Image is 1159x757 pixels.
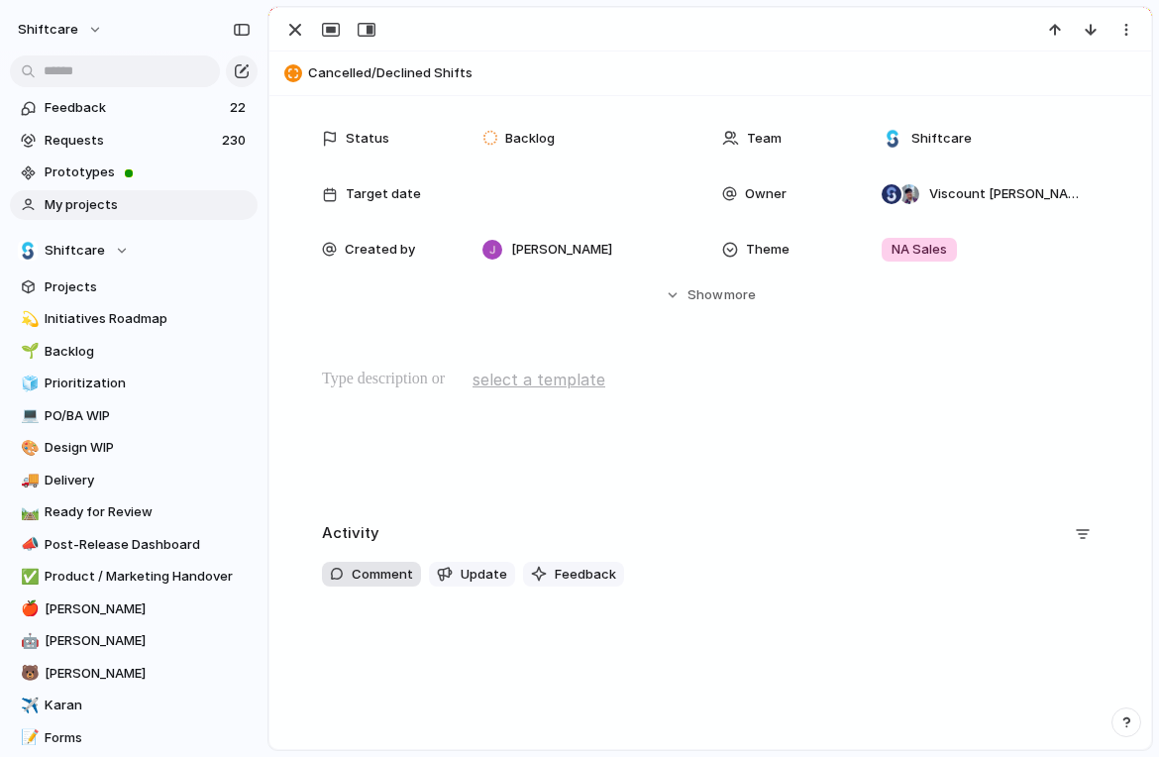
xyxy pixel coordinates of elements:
a: 🧊Prioritization [10,369,258,398]
span: Delivery [45,471,251,490]
button: 💻 [18,406,38,426]
span: Backlog [505,129,555,149]
a: 📝Forms [10,723,258,753]
button: 🍎 [18,599,38,619]
a: Feedback22 [10,93,258,123]
span: Update [461,565,507,585]
a: Projects [10,272,258,302]
span: shiftcare [18,20,78,40]
a: ✅Product / Marketing Handover [10,562,258,592]
span: Feedback [555,565,616,585]
a: 📣Post-Release Dashboard [10,530,258,560]
span: Projects [45,277,251,297]
button: Feedback [523,562,624,588]
button: 💫 [18,309,38,329]
a: Requests230 [10,126,258,156]
span: PO/BA WIP [45,406,251,426]
span: Theme [746,240,790,260]
span: Product / Marketing Handover [45,567,251,587]
span: Status [346,129,389,149]
span: Initiatives Roadmap [45,309,251,329]
a: 🛤️Ready for Review [10,497,258,527]
button: Cancelled/Declined Shifts [278,57,1142,89]
span: [PERSON_NAME] [45,664,251,684]
a: My projects [10,190,258,220]
span: Show [687,285,723,305]
div: 💻 [21,404,35,427]
span: 22 [230,98,250,118]
button: 🌱 [18,342,38,362]
span: Karan [45,696,251,715]
button: 🧊 [18,374,38,393]
span: [PERSON_NAME] [45,631,251,651]
span: My projects [45,195,251,215]
button: Update [429,562,515,588]
a: 💫Initiatives Roadmap [10,304,258,334]
div: 📣 [21,533,35,556]
a: ✈️Karan [10,691,258,720]
span: Viscount [PERSON_NAME] , [PERSON_NAME] [929,184,1082,204]
div: 🤖 [21,630,35,653]
span: Created by [345,240,415,260]
div: 🚚 [21,469,35,491]
span: Shiftcare [45,241,105,261]
a: 🍎[PERSON_NAME] [10,595,258,624]
span: Ready for Review [45,502,251,522]
span: [PERSON_NAME] [45,599,251,619]
span: Design WIP [45,438,251,458]
span: Requests [45,131,216,151]
a: 🚚Delivery [10,466,258,495]
span: Shiftcare [911,129,972,149]
button: Showmore [322,277,1099,313]
button: Comment [322,562,421,588]
div: 🎨 [21,437,35,460]
div: ✅ [21,566,35,589]
div: 🧊 [21,373,35,395]
span: Comment [352,565,413,585]
span: NA Sales [892,240,947,260]
span: select a template [473,368,605,391]
a: Prototypes [10,158,258,187]
button: select a template [470,365,608,394]
button: ✈️ [18,696,38,715]
span: Prioritization [45,374,251,393]
button: 🤖 [18,631,38,651]
a: 💻PO/BA WIP [10,401,258,431]
div: 📝 [21,726,35,749]
a: 🎨Design WIP [10,433,258,463]
div: ✈️ [21,695,35,717]
button: 🐻 [18,664,38,684]
div: 💫 [21,308,35,331]
span: more [724,285,756,305]
a: 🌱Backlog [10,337,258,367]
span: Prototypes [45,162,251,182]
h2: Activity [322,522,379,545]
span: [PERSON_NAME] [511,240,612,260]
button: 📣 [18,535,38,555]
button: 🚚 [18,471,38,490]
span: Team [747,129,782,149]
button: 📝 [18,728,38,748]
span: Cancelled/Declined Shifts [308,63,1142,83]
span: Owner [745,184,787,204]
button: shiftcare [9,14,113,46]
div: 🛤️ [21,501,35,524]
button: ✅ [18,567,38,587]
a: 🐻[PERSON_NAME] [10,659,258,689]
span: Forms [45,728,251,748]
div: 🍎 [21,597,35,620]
span: 230 [222,131,250,151]
div: 🌱 [21,340,35,363]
